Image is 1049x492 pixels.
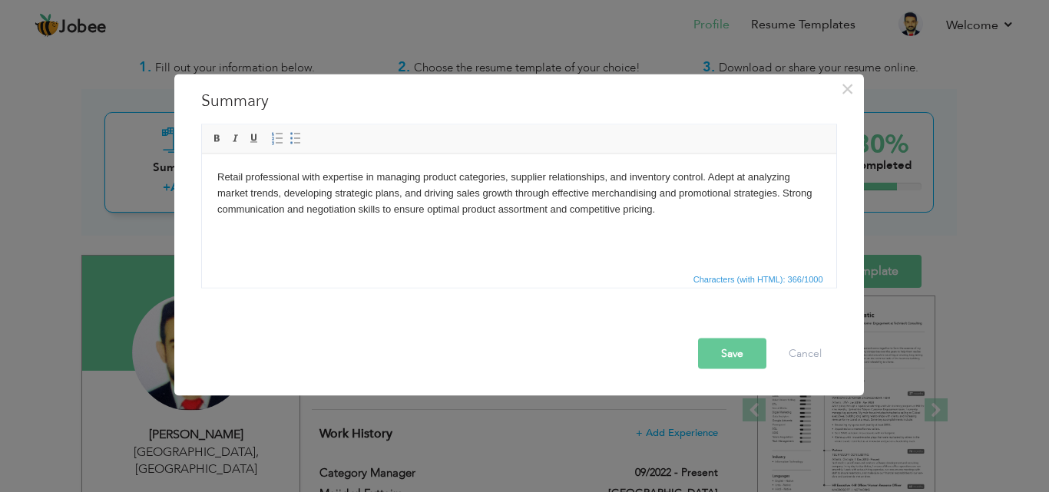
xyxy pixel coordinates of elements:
[698,338,766,368] button: Save
[690,272,828,286] div: Statistics
[773,338,837,368] button: Cancel
[287,130,304,147] a: Insert/Remove Bulleted List
[202,154,836,269] iframe: Rich Text Editor, summaryEditor
[201,89,837,112] h3: Summary
[836,76,860,101] button: Close
[269,130,286,147] a: Insert/Remove Numbered List
[246,130,263,147] a: Underline
[690,272,826,286] span: Characters (with HTML): 366/1000
[209,130,226,147] a: Bold
[227,130,244,147] a: Italic
[841,74,854,102] span: ×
